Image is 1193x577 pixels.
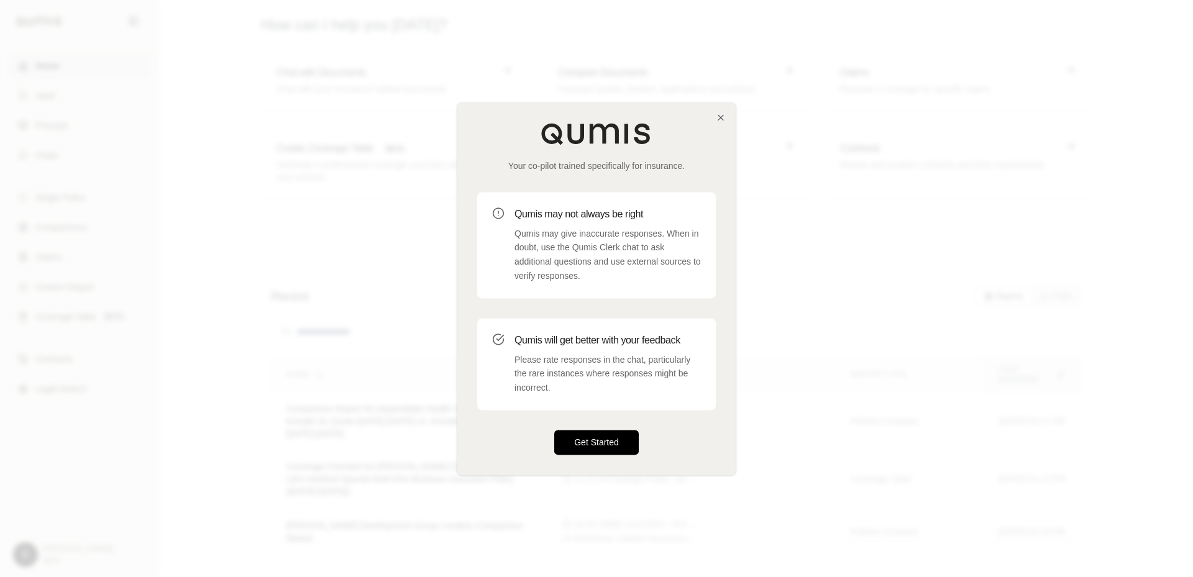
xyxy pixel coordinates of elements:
p: Qumis may give inaccurate responses. When in doubt, use the Qumis Clerk chat to ask additional qu... [514,227,701,283]
img: Qumis Logo [541,122,652,145]
h3: Qumis may not always be right [514,207,701,222]
p: Please rate responses in the chat, particularly the rare instances where responses might be incor... [514,353,701,395]
h3: Qumis will get better with your feedback [514,333,701,348]
p: Your co-pilot trained specifically for insurance. [477,160,716,172]
button: Get Started [554,430,639,455]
